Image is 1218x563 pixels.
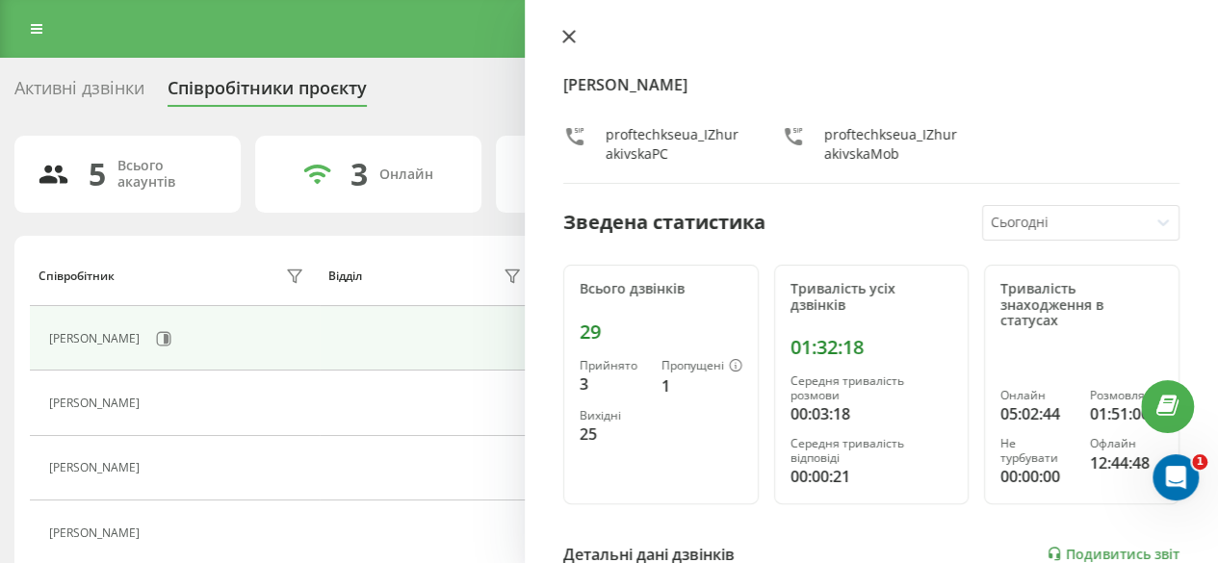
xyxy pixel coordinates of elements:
[168,78,367,108] div: Співробітники проєкту
[790,281,953,314] div: Тривалість усіх дзвінків
[1000,281,1163,329] div: Тривалість знаходження в статусах
[1000,402,1074,425] div: 05:02:44
[1153,454,1199,500] iframe: Intercom live chat
[790,437,953,465] div: Середня тривалість відповіді
[580,422,646,446] div: 25
[379,166,433,183] div: Онлайн
[1000,437,1074,465] div: Не турбувати
[563,73,1179,96] h4: [PERSON_NAME]
[661,374,742,397] div: 1
[790,465,953,488] div: 00:00:21
[39,269,115,283] div: Співробітник
[1192,454,1207,470] span: 1
[117,158,218,191] div: Всього акаунтів
[580,320,742,344] div: 29
[1047,546,1179,562] a: Подивитись звіт
[563,208,765,237] div: Зведена статистика
[580,409,646,422] div: Вихідні
[790,402,953,425] div: 00:03:18
[49,397,144,410] div: [PERSON_NAME]
[1000,389,1074,402] div: Онлайн
[89,156,106,192] div: 5
[824,125,962,164] div: proftechkseua_IZhurakivskaMob
[661,359,742,374] div: Пропущені
[1000,465,1074,488] div: 00:00:00
[14,78,144,108] div: Активні дзвінки
[790,374,953,402] div: Середня тривалість розмови
[790,336,953,359] div: 01:32:18
[350,156,368,192] div: 3
[580,281,742,297] div: Всього дзвінків
[328,269,362,283] div: Відділ
[1090,389,1163,402] div: Розмовляє
[580,372,646,396] div: 3
[1090,437,1163,450] div: Офлайн
[49,461,144,474] div: [PERSON_NAME]
[580,359,646,372] div: Прийнято
[1090,402,1163,425] div: 01:51:00
[1090,451,1163,474] div: 12:44:48
[49,332,144,345] div: [PERSON_NAME]
[606,125,743,164] div: proftechkseua_IZhurakivskaPC
[49,526,144,540] div: [PERSON_NAME]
